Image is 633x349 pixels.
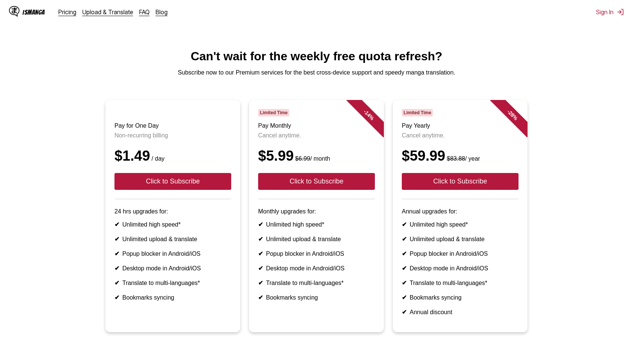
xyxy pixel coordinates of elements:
li: Annual discount [402,309,519,316]
div: $5.99 [258,148,375,164]
small: / month [294,155,330,162]
li: Desktop mode in Android/iOS [114,265,231,272]
li: Popup blocker in Android/iOS [114,250,231,257]
s: $6.99 [295,155,310,162]
li: Bookmarks syncing [402,294,519,301]
b: ✔ [114,251,119,257]
p: Non-recurring billing [114,132,231,139]
button: Click to Subscribe [258,173,375,190]
p: 24 hrs upgrades for: [114,208,231,215]
p: Cancel anytime. [258,132,375,139]
li: Popup blocker in Android/iOS [258,250,375,257]
b: ✔ [402,265,407,271]
b: ✔ [258,251,263,257]
button: Sign In [596,8,624,16]
h3: Pay Yearly [402,122,519,129]
b: ✔ [114,236,119,242]
b: ✔ [258,221,263,228]
div: - 14 % [346,92,391,137]
li: Bookmarks syncing [114,294,231,301]
b: ✔ [114,280,119,286]
div: $59.99 [402,148,519,164]
div: $1.49 [114,148,231,164]
li: Translate to multi-languages* [402,279,519,286]
span: Limited Time [258,109,289,116]
li: Translate to multi-languages* [114,279,231,286]
li: Unlimited upload & translate [114,236,231,243]
span: Limited Time [402,109,433,116]
li: Popup blocker in Android/iOS [402,250,519,257]
li: Unlimited high speed* [258,221,375,228]
p: Subscribe now to our Premium services for the best cross-device support and speedy manga translat... [6,69,627,76]
h3: Pay Monthly [258,122,375,129]
p: Cancel anytime. [402,132,519,139]
b: ✔ [258,280,263,286]
b: ✔ [402,280,407,286]
b: ✔ [114,294,119,301]
small: / year [445,155,480,162]
a: FAQ [139,8,150,16]
button: Click to Subscribe [402,173,519,190]
li: Unlimited high speed* [402,221,519,228]
b: ✔ [114,221,119,228]
div: IsManga [22,9,45,16]
li: Translate to multi-languages* [258,279,375,286]
b: ✔ [402,251,407,257]
li: Unlimited upload & translate [258,236,375,243]
b: ✔ [402,221,407,228]
b: ✔ [258,236,263,242]
b: ✔ [258,265,263,271]
li: Desktop mode in Android/iOS [258,265,375,272]
b: ✔ [114,265,119,271]
a: Upload & Translate [82,8,133,16]
img: Sign out [617,8,624,16]
li: Desktop mode in Android/iOS [402,265,519,272]
b: ✔ [402,309,407,315]
small: / day [150,155,165,162]
s: $83.88 [447,155,465,162]
button: Click to Subscribe [114,173,231,190]
p: Annual upgrades for: [402,208,519,215]
b: ✔ [402,236,407,242]
a: Pricing [58,8,76,16]
b: ✔ [402,294,407,301]
p: Monthly upgrades for: [258,208,375,215]
h1: Can't wait for the weekly free quota refresh? [6,49,627,63]
a: IsManga LogoIsManga [9,6,58,18]
li: Unlimited high speed* [114,221,231,228]
div: - 28 % [490,92,535,137]
h3: Pay for One Day [114,122,231,129]
li: Bookmarks syncing [258,294,375,301]
b: ✔ [258,294,263,301]
a: Blog [156,8,168,16]
li: Unlimited upload & translate [402,236,519,243]
img: IsManga Logo [9,6,19,16]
